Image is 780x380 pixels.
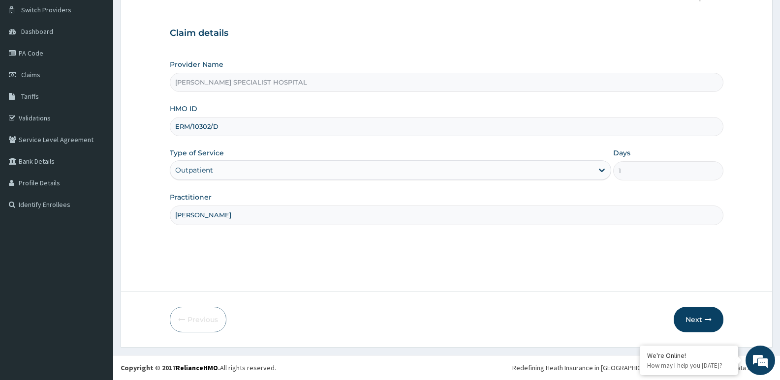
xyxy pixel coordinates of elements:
[18,49,40,74] img: d_794563401_company_1708531726252_794563401
[170,117,723,136] input: Enter HMO ID
[176,363,218,372] a: RelianceHMO
[512,363,773,373] div: Redefining Heath Insurance in [GEOGRAPHIC_DATA] using Telemedicine and Data Science!
[175,165,213,175] div: Outpatient
[21,27,53,36] span: Dashboard
[121,363,220,372] strong: Copyright © 2017 .
[170,307,226,332] button: Previous
[51,55,165,68] div: Chat with us now
[57,124,136,223] span: We're online!
[170,59,223,69] label: Provider Name
[613,148,630,158] label: Days
[21,92,39,101] span: Tariffs
[170,28,723,39] h3: Claim details
[647,351,731,360] div: We're Online!
[647,361,731,370] p: How may I help you today?
[21,5,71,14] span: Switch Providers
[170,148,224,158] label: Type of Service
[113,355,780,380] footer: All rights reserved.
[5,268,187,303] textarea: Type your message and hit 'Enter'
[21,70,40,79] span: Claims
[170,192,212,202] label: Practitioner
[161,5,185,29] div: Minimize live chat window
[674,307,723,332] button: Next
[170,205,723,225] input: Enter Name
[170,104,197,114] label: HMO ID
